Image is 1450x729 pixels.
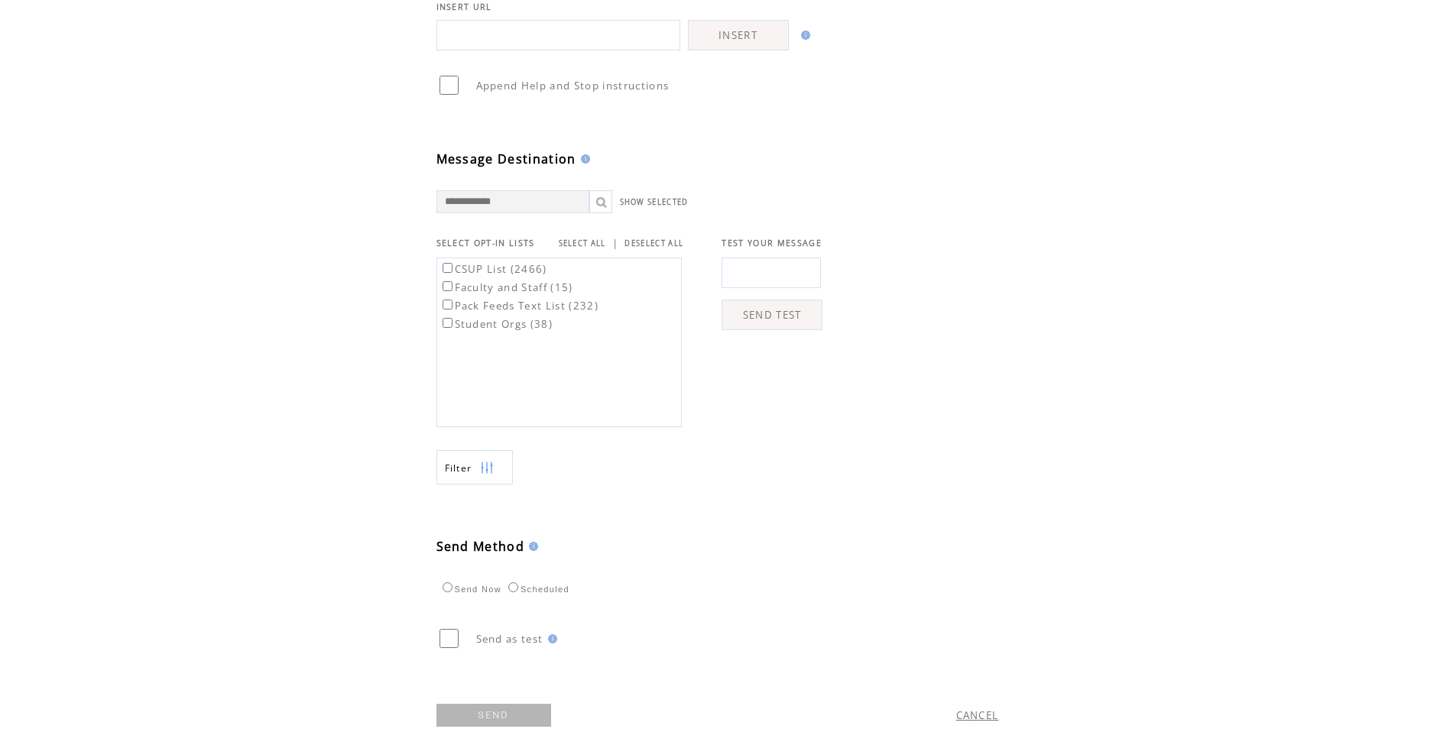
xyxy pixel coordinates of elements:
[524,542,538,551] img: help.gif
[443,281,453,291] input: Faculty and Staff (15)
[436,2,492,12] span: INSERT URL
[722,300,822,330] a: SEND TEST
[436,704,551,727] a: SEND
[956,708,999,722] a: CANCEL
[476,632,543,646] span: Send as test
[504,585,569,594] label: Scheduled
[722,238,822,248] span: TEST YOUR MESSAGE
[440,299,599,313] label: Pack Feeds Text List (232)
[440,280,573,294] label: Faculty and Staff (15)
[543,634,557,643] img: help.gif
[439,585,501,594] label: Send Now
[624,238,683,248] a: DESELECT ALL
[440,262,547,276] label: CSUP List (2466)
[443,300,453,309] input: Pack Feeds Text List (232)
[508,582,518,592] input: Scheduled
[612,236,618,250] span: |
[796,31,810,40] img: help.gif
[436,450,513,484] a: Filter
[436,238,535,248] span: SELECT OPT-IN LISTS
[440,317,553,331] label: Student Orgs (38)
[436,151,576,167] span: Message Destination
[443,318,453,328] input: Student Orgs (38)
[559,238,606,248] a: SELECT ALL
[445,462,472,475] span: Show filters
[443,582,453,592] input: Send Now
[688,20,789,50] a: INSERT
[620,197,689,207] a: SHOW SELECTED
[476,79,670,92] span: Append Help and Stop instructions
[436,538,525,555] span: Send Method
[480,451,494,485] img: filters.png
[443,263,453,273] input: CSUP List (2466)
[576,154,590,164] img: help.gif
